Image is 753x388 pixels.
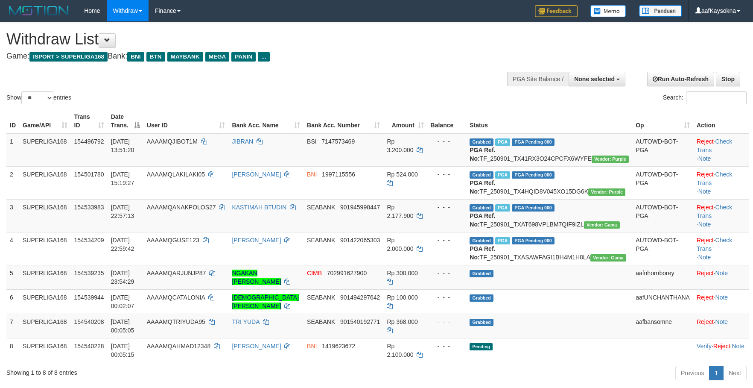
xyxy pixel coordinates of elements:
div: - - - [431,170,463,179]
th: ID [6,109,19,133]
td: SUPERLIGA168 [19,166,71,199]
div: - - - [431,317,463,326]
span: Copy 901945998447 to clipboard [340,204,380,211]
span: Grabbed [470,138,493,146]
b: PGA Ref. No: [470,245,495,261]
select: Showentries [21,91,53,104]
span: [DATE] 22:59:42 [111,237,134,252]
td: 5 [6,265,19,289]
td: SUPERLIGA168 [19,133,71,167]
a: Note [732,343,744,350]
a: Next [723,366,747,380]
span: Copy 702991627900 to clipboard [327,270,367,276]
div: PGA Site Balance / [507,72,569,86]
a: Reject [697,270,714,276]
span: 154540228 [74,343,104,350]
span: PANIN [231,52,256,62]
span: Rp 100.000 [387,294,417,301]
span: Grabbed [470,171,493,179]
button: None selected [569,72,625,86]
span: Copy 901422065303 to clipboard [340,237,380,244]
a: TRI YUDA [232,318,259,325]
td: 8 [6,338,19,362]
span: Grabbed [470,319,493,326]
span: PGA Pending [512,138,555,146]
th: Bank Acc. Number: activate to sort column ascending [304,109,383,133]
span: Grabbed [470,294,493,302]
a: [PERSON_NAME] [232,343,281,350]
span: ... [258,52,269,62]
a: Reject [697,237,714,244]
td: SUPERLIGA168 [19,199,71,232]
a: Reject [713,343,730,350]
span: MEGA [205,52,230,62]
span: CIMB [307,270,322,276]
span: Rp 300.000 [387,270,417,276]
td: 1 [6,133,19,167]
img: MOTION_logo.png [6,4,71,17]
a: [PERSON_NAME] [232,237,281,244]
span: AAAAMQGUSE123 [147,237,199,244]
span: Vendor URL: https://trx31.1velocity.biz [584,221,620,229]
td: 6 [6,289,19,314]
td: aafUNCHANTHANA [632,289,693,314]
img: Feedback.jpg [535,5,578,17]
span: BNI [307,171,317,178]
span: SEABANK [307,294,335,301]
span: AAAAMQLAKILAKI05 [147,171,205,178]
input: Search: [686,91,747,104]
td: AUTOWD-BOT-PGA [632,133,693,167]
span: ISPORT > SUPERLIGA168 [29,52,108,62]
span: Vendor URL: https://trx31.1velocity.biz [590,254,626,262]
td: TF_250901_TXAT698VPLBM7QIF9IZL [466,199,632,232]
span: Grabbed [470,204,493,212]
a: Verify [697,343,712,350]
td: AUTOWD-BOT-PGA [632,232,693,265]
span: AAAAMQARJUNJP87 [147,270,206,276]
td: · [693,289,749,314]
b: PGA Ref. No: [470,147,495,162]
a: Run Auto-Refresh [647,72,714,86]
span: [DATE] 00:02:07 [111,294,134,309]
span: [DATE] 15:19:27 [111,171,134,186]
td: · · [693,338,749,362]
td: SUPERLIGA168 [19,265,71,289]
th: Amount: activate to sort column ascending [383,109,427,133]
span: None selected [574,76,615,82]
td: TF_250901_TXASAWFAGI1BH4M1H8LA [466,232,632,265]
a: Note [698,155,711,162]
th: Date Trans.: activate to sort column descending [108,109,143,133]
td: SUPERLIGA168 [19,314,71,338]
a: KASTIMAH BTUDIN [232,204,286,211]
span: Copy 1419623672 to clipboard [322,343,355,350]
span: AAAAMQCATALONIA [147,294,205,301]
span: Rp 2.177.900 [387,204,413,219]
td: 2 [6,166,19,199]
span: AAAAMQJIBOT1M [147,138,198,145]
span: Vendor URL: https://trx4.1velocity.biz [592,156,629,163]
a: 1 [709,366,724,380]
span: 154533983 [74,204,104,211]
span: Vendor URL: https://trx4.1velocity.biz [588,188,625,196]
img: panduan.png [639,5,682,17]
div: - - - [431,342,463,350]
a: Note [698,188,711,195]
span: Rp 524.000 [387,171,417,178]
a: [PERSON_NAME] [232,171,281,178]
td: · [693,314,749,338]
span: AAAAMQAHMAD12348 [147,343,210,350]
a: Check Trans [697,171,732,186]
span: Grabbed [470,237,493,244]
th: Trans ID: activate to sort column ascending [71,109,108,133]
span: 154540208 [74,318,104,325]
span: BNI [307,343,317,350]
span: Copy 901540192771 to clipboard [340,318,380,325]
td: · · [693,232,749,265]
div: - - - [431,203,463,212]
td: SUPERLIGA168 [19,232,71,265]
span: [DATE] 22:57:13 [111,204,134,219]
span: [DATE] 00:05:15 [111,343,134,358]
a: Note [698,221,711,228]
span: PGA Pending [512,171,555,179]
a: Stop [716,72,740,86]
